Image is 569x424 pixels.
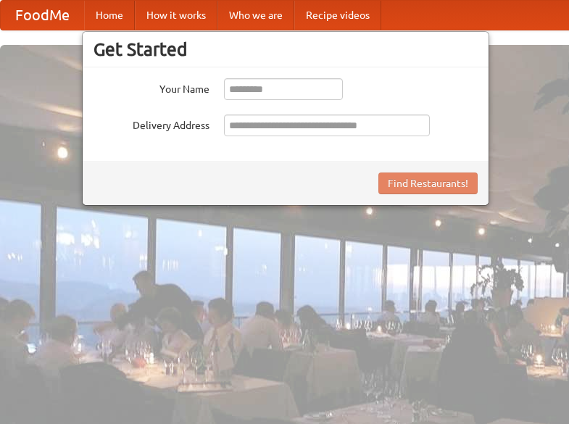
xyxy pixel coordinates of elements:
[94,115,209,133] label: Delivery Address
[94,38,478,60] h3: Get Started
[94,78,209,96] label: Your Name
[1,1,84,30] a: FoodMe
[217,1,294,30] a: Who we are
[294,1,381,30] a: Recipe videos
[84,1,135,30] a: Home
[135,1,217,30] a: How it works
[378,172,478,194] button: Find Restaurants!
